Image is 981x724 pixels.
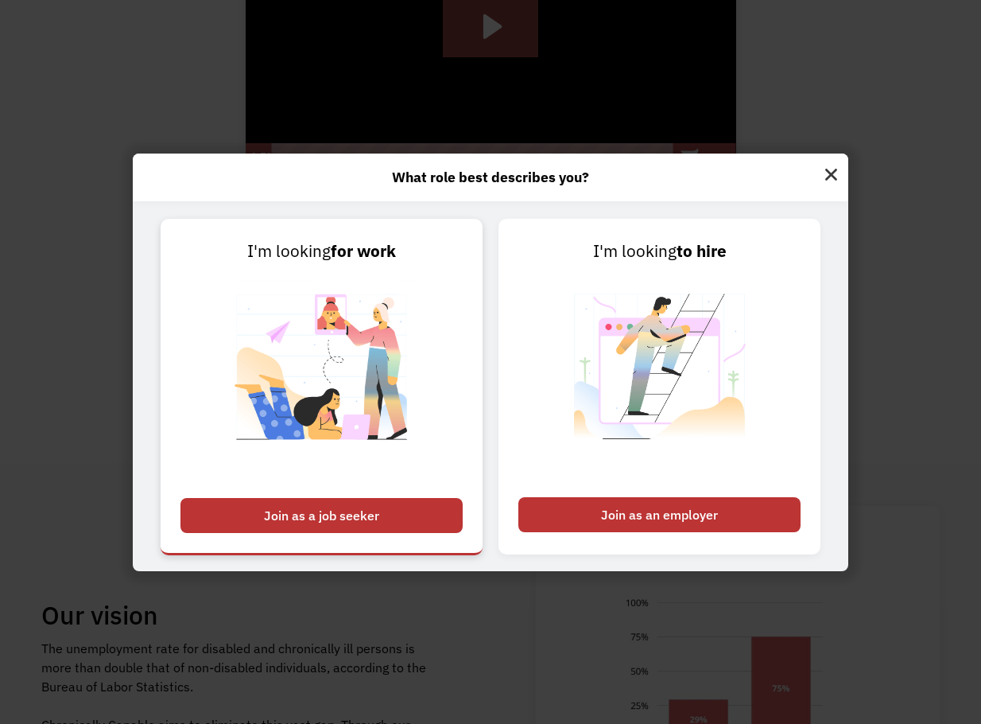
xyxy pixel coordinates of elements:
strong: for work [331,240,396,262]
div: Join as an employer [518,497,801,532]
div: I'm looking [518,239,801,264]
strong: What role best describes you? [392,168,589,186]
div: Join as a job seeker [180,498,463,533]
a: I'm lookingto hireJoin as an employer [498,219,820,555]
div: I'm looking [180,239,463,264]
strong: to hire [677,240,727,262]
img: Chronically Capable Personalized Job Matching [223,264,421,489]
a: I'm lookingfor workJoin as a job seeker [161,219,483,555]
